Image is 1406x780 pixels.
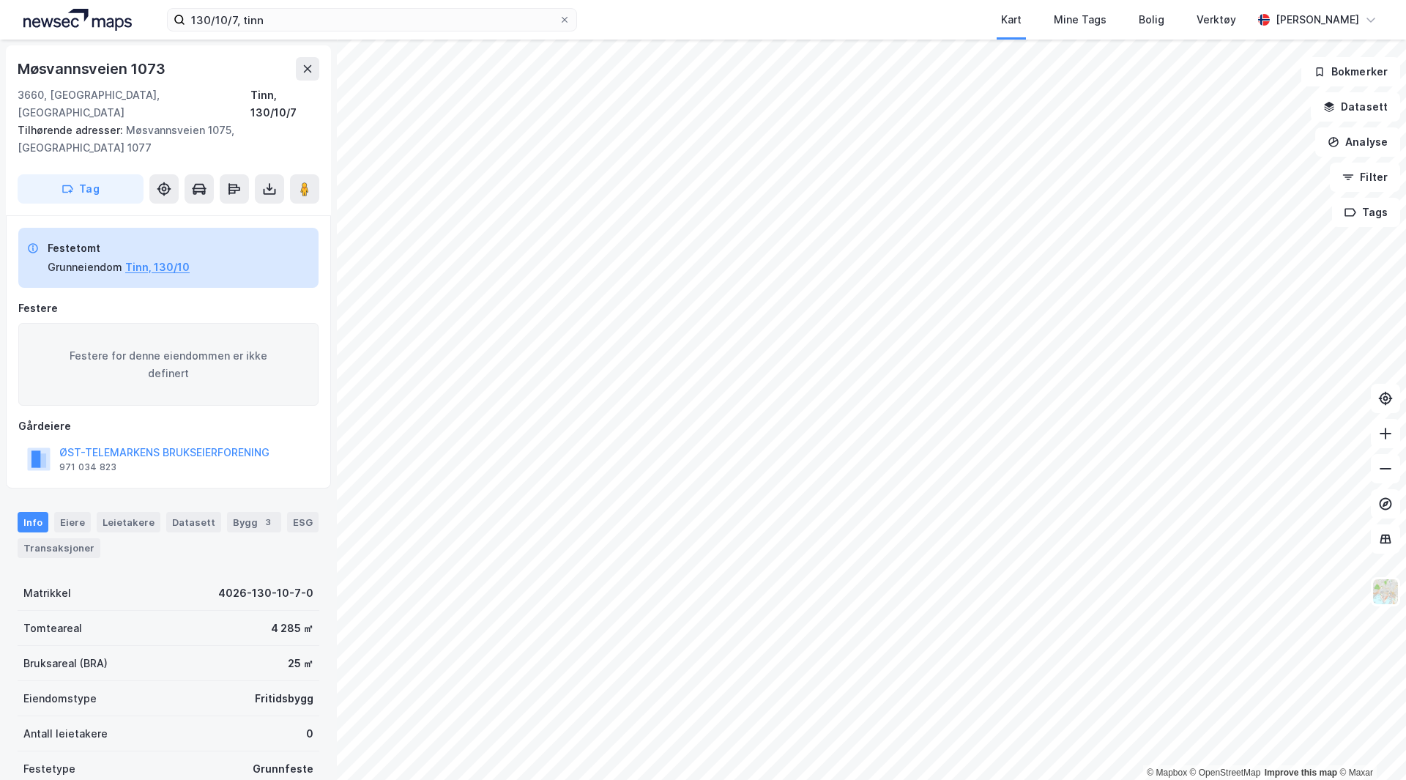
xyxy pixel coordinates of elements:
[1301,57,1400,86] button: Bokmerker
[23,620,82,637] div: Tomteareal
[287,512,319,532] div: ESG
[18,124,126,136] span: Tilhørende adresser:
[125,259,190,276] button: Tinn, 130/10
[18,86,250,122] div: 3660, [GEOGRAPHIC_DATA], [GEOGRAPHIC_DATA]
[1001,11,1022,29] div: Kart
[1139,11,1164,29] div: Bolig
[23,655,108,672] div: Bruksareal (BRA)
[23,690,97,707] div: Eiendomstype
[1372,578,1399,606] img: Z
[261,515,275,530] div: 3
[1265,768,1337,778] a: Improve this map
[1333,710,1406,780] div: Kontrollprogram for chat
[1315,127,1400,157] button: Analyse
[18,417,319,435] div: Gårdeiere
[54,512,91,532] div: Eiere
[18,538,100,557] div: Transaksjoner
[1190,768,1261,778] a: OpenStreetMap
[166,512,221,532] div: Datasett
[23,584,71,602] div: Matrikkel
[48,239,190,257] div: Festetomt
[59,461,116,473] div: 971 034 823
[23,725,108,743] div: Antall leietakere
[250,86,319,122] div: Tinn, 130/10/7
[18,300,319,317] div: Festere
[218,584,313,602] div: 4026-130-10-7-0
[255,690,313,707] div: Fritidsbygg
[97,512,160,532] div: Leietakere
[18,512,48,532] div: Info
[253,760,313,778] div: Grunnfeste
[23,9,132,31] img: logo.a4113a55bc3d86da70a041830d287a7e.svg
[306,725,313,743] div: 0
[1197,11,1236,29] div: Verktøy
[1330,163,1400,192] button: Filter
[18,174,144,204] button: Tag
[1332,198,1400,227] button: Tags
[1054,11,1106,29] div: Mine Tags
[18,323,319,406] div: Festere for denne eiendommen er ikke definert
[18,122,308,157] div: Møsvannsveien 1075, [GEOGRAPHIC_DATA] 1077
[185,9,559,31] input: Søk på adresse, matrikkel, gårdeiere, leietakere eller personer
[271,620,313,637] div: 4 285 ㎡
[227,512,281,532] div: Bygg
[1147,768,1187,778] a: Mapbox
[1311,92,1400,122] button: Datasett
[1333,710,1406,780] iframe: Chat Widget
[23,760,75,778] div: Festetype
[1276,11,1359,29] div: [PERSON_NAME]
[288,655,313,672] div: 25 ㎡
[18,57,168,81] div: Møsvannsveien 1073
[48,259,122,276] div: Grunneiendom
